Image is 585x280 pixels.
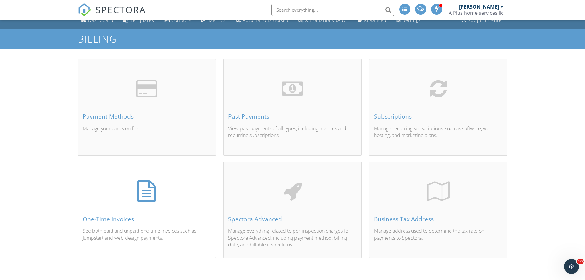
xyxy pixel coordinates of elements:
[228,216,357,223] div: Spectora Advanced
[83,216,211,223] div: One-Time Invoices
[374,216,503,223] div: Business Tax Address
[83,113,211,120] div: Payment Methods
[394,15,423,26] a: Settings
[233,15,291,26] a: Automations (Basic)
[78,8,146,21] a: SPECTORA
[243,17,288,23] div: Automations (Basic)
[564,259,579,274] iframe: Intercom live chat
[162,15,194,26] a: Contacts
[369,59,508,155] a: Subscriptions Manage recurring subscriptions, such as software, web hosting, and marketing plans.
[78,59,216,155] a: Payment Methods Manage your cards on file.
[459,15,506,26] a: Support Center
[468,17,504,23] div: Support Center
[223,59,362,155] a: Past Payments View past payments of all types, including invoices and recurring subscriptions.
[577,259,584,264] span: 10
[209,17,226,23] div: Metrics
[228,113,357,120] div: Past Payments
[78,3,91,17] img: The Best Home Inspection Software - Spectora
[449,10,504,16] div: A Plus home services llc
[78,34,508,44] h1: Billing
[364,17,387,23] div: Advanced
[83,227,211,248] p: See both paid and unpaid one-time invoices such as Jumpstart and web design payments.
[223,162,362,258] a: Spectora Advanced Manage everything related to per-inspection charges for Spectora Advanced, incl...
[459,4,499,10] div: [PERSON_NAME]
[374,113,503,120] div: Subscriptions
[305,17,348,23] div: Automations (Adv)
[171,17,192,23] div: Contacts
[83,125,211,146] p: Manage your cards on file.
[355,15,389,26] a: Advanced
[199,15,228,26] a: Metrics
[228,125,357,146] p: View past payments of all types, including invoices and recurring subscriptions.
[296,15,350,26] a: Automations (Advanced)
[374,125,503,146] p: Manage recurring subscriptions, such as software, web hosting, and marketing plans.
[374,227,503,248] p: Manage address used to determine the tax rate on payments to Spectora.
[369,162,508,258] a: Business Tax Address Manage address used to determine the tax rate on payments to Spectora.
[403,17,421,23] div: Settings
[271,4,394,16] input: Search everything...
[96,3,146,16] span: SPECTORA
[228,227,357,248] p: Manage everything related to per-inspection charges for Spectora Advanced, including payment meth...
[78,162,216,258] a: One-Time Invoices See both paid and unpaid one-time invoices such as Jumpstart and web design pay...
